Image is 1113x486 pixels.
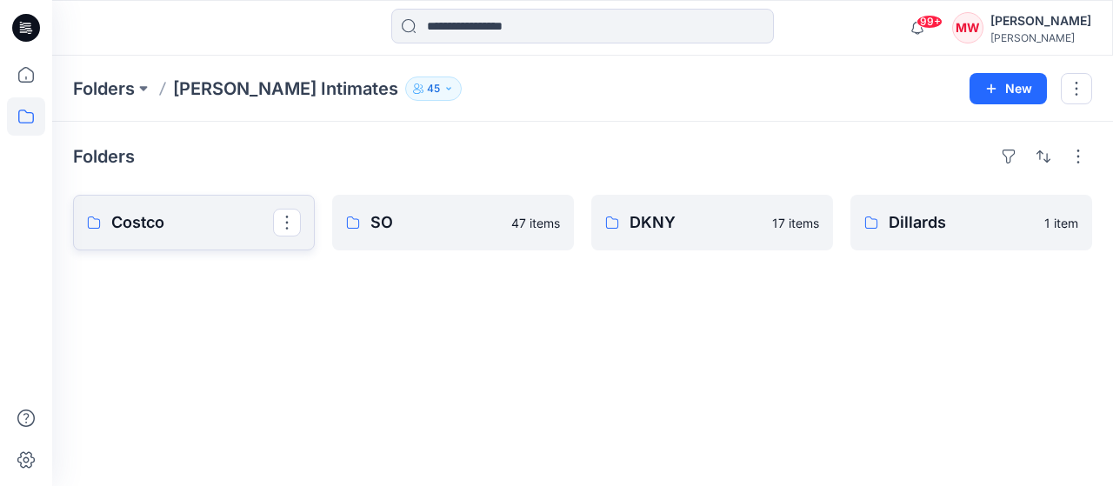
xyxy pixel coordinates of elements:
div: [PERSON_NAME] [990,31,1091,44]
div: [PERSON_NAME] [990,10,1091,31]
button: 45 [405,77,462,101]
a: Folders [73,77,135,101]
p: DKNY [630,210,762,235]
a: Dillards1 item [850,195,1092,250]
p: Costco [111,210,273,235]
button: New [970,73,1047,104]
p: SO [370,210,501,235]
p: [PERSON_NAME] Intimates [173,77,398,101]
div: MW [952,12,983,43]
p: 1 item [1044,214,1078,232]
span: 99+ [916,15,943,29]
p: 17 items [772,214,819,232]
a: Costco [73,195,315,250]
a: DKNY17 items [591,195,833,250]
p: 45 [427,79,440,98]
a: SO47 items [332,195,574,250]
p: 47 items [511,214,560,232]
h4: Folders [73,146,135,167]
p: Dillards [889,210,1034,235]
